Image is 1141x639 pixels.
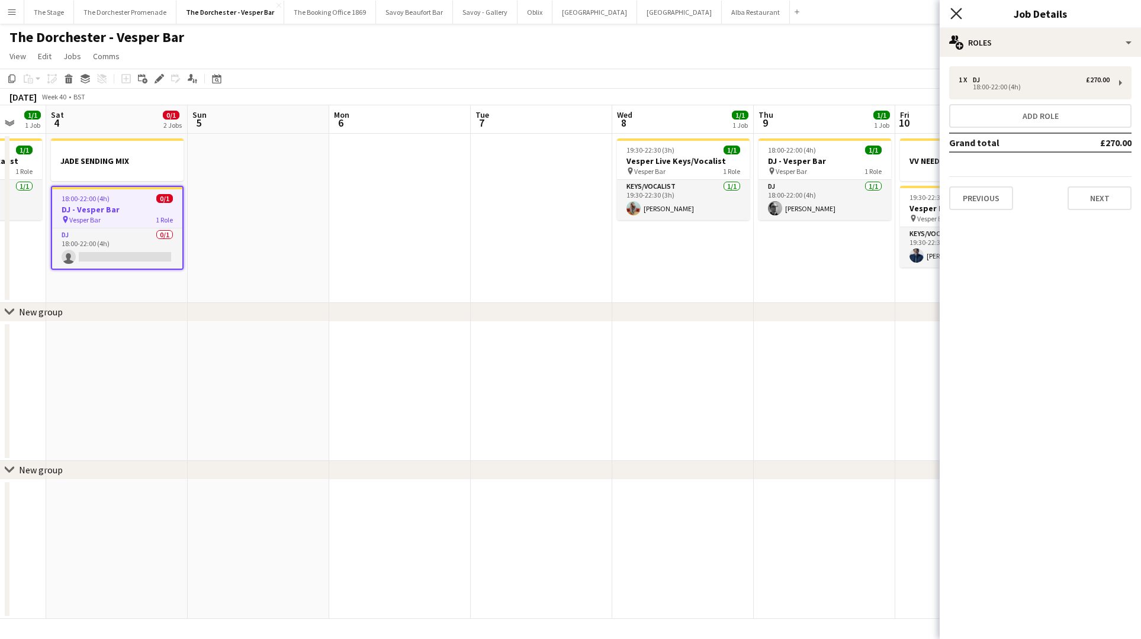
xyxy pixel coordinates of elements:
span: 1/1 [865,146,882,154]
app-card-role: Keys/Vocalist1/119:30-22:30 (3h)[PERSON_NAME] [617,180,750,220]
app-card-role: DJ1/118:00-22:00 (4h)[PERSON_NAME] [758,180,891,220]
button: [GEOGRAPHIC_DATA] [552,1,637,24]
app-job-card: 19:30-22:30 (3h)1/1Vesper Live Keys/Vocalist Vesper Bar1 RoleKeys/Vocalist1/119:30-22:30 (3h)[PER... [617,138,750,220]
div: 2 Jobs [163,121,182,130]
button: Previous [949,186,1013,210]
app-job-card: 18:00-22:00 (4h)1/1DJ - Vesper Bar Vesper Bar1 RoleDJ1/118:00-22:00 (4h)[PERSON_NAME] [758,138,891,220]
span: 8 [615,116,632,130]
button: Oblix [518,1,552,24]
app-job-card: 18:00-22:00 (4h)0/1DJ - Vesper Bar Vesper Bar1 RoleDJ0/118:00-22:00 (4h) [51,186,184,270]
span: Thu [758,109,773,120]
div: £270.00 [1086,76,1110,84]
span: 19:30-22:30 (3h) [626,146,674,154]
app-card-role: DJ0/118:00-22:00 (4h) [52,228,182,269]
span: 1 Role [15,167,33,176]
span: 1/1 [24,111,41,120]
div: 1 Job [25,121,40,130]
app-job-card: JADE SENDING MIX [51,138,184,181]
span: 0/1 [163,111,179,120]
button: The Dorchester - Vesper Bar [176,1,284,24]
div: 1 x [959,76,973,84]
app-job-card: VV NEEDED [900,138,1033,181]
span: Sat [51,109,64,120]
div: [DATE] [9,91,37,103]
span: 1 Role [864,167,882,176]
span: Jobs [63,51,81,62]
h3: DJ - Vesper Bar [52,204,182,215]
span: 19:30-22:30 (3h) [909,193,957,202]
div: New group [19,464,63,476]
div: Roles [940,28,1141,57]
span: Edit [38,51,52,62]
span: Wed [617,109,632,120]
span: Week 40 [39,92,69,101]
span: Tue [475,109,489,120]
h3: Job Details [940,6,1141,21]
span: 1 Role [723,167,740,176]
div: 18:00-22:00 (4h) [959,84,1110,90]
span: Vesper Bar [634,167,666,176]
h1: The Dorchester - Vesper Bar [9,28,184,46]
span: 9 [757,116,773,130]
span: Comms [93,51,120,62]
h3: VV NEEDED [900,156,1033,166]
div: 1 Job [732,121,748,130]
span: 10 [898,116,909,130]
span: 6 [332,116,349,130]
button: Savoy - Gallery [453,1,518,24]
span: Vesper Bar [776,167,807,176]
button: The Booking Office 1869 [284,1,376,24]
app-job-card: 19:30-22:30 (3h)1/1Vesper Live Keys/Vocalist Vesper Bar1 RoleKeys/Vocalist1/119:30-22:30 (3h)[PER... [900,186,1033,267]
button: Add role [949,104,1132,128]
span: 1/1 [732,111,748,120]
span: 1 Role [156,215,173,224]
span: 18:00-22:00 (4h) [62,194,110,203]
div: 1 Job [874,121,889,130]
h3: Vesper Live Keys/Vocalist [617,156,750,166]
span: Sun [192,109,207,120]
a: Jobs [59,49,86,64]
span: View [9,51,26,62]
a: Edit [33,49,56,64]
a: View [5,49,31,64]
span: Vesper Bar [917,214,949,223]
h3: Vesper Live Keys/Vocalist [900,203,1033,214]
span: Mon [334,109,349,120]
button: Alba Restaurant [722,1,790,24]
span: 18:00-22:00 (4h) [768,146,816,154]
td: Grand total [949,133,1061,152]
span: 1/1 [724,146,740,154]
span: 0/1 [156,194,173,203]
div: New group [19,306,63,318]
button: The Dorchester Promenade [74,1,176,24]
a: Comms [88,49,124,64]
span: 1/1 [16,146,33,154]
span: 4 [49,116,64,130]
button: Savoy Beaufort Bar [376,1,453,24]
h3: DJ - Vesper Bar [758,156,891,166]
td: £270.00 [1061,133,1132,152]
button: The Stage [24,1,74,24]
span: 1/1 [873,111,890,120]
span: Vesper Bar [69,215,101,224]
div: BST [73,92,85,101]
span: 7 [474,116,489,130]
h3: JADE SENDING MIX [51,156,184,166]
button: Next [1068,186,1132,210]
span: 5 [191,116,207,130]
button: [GEOGRAPHIC_DATA] [637,1,722,24]
span: Fri [900,109,909,120]
div: DJ [973,76,985,84]
app-card-role: Keys/Vocalist1/119:30-22:30 (3h)[PERSON_NAME] [900,227,1033,267]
